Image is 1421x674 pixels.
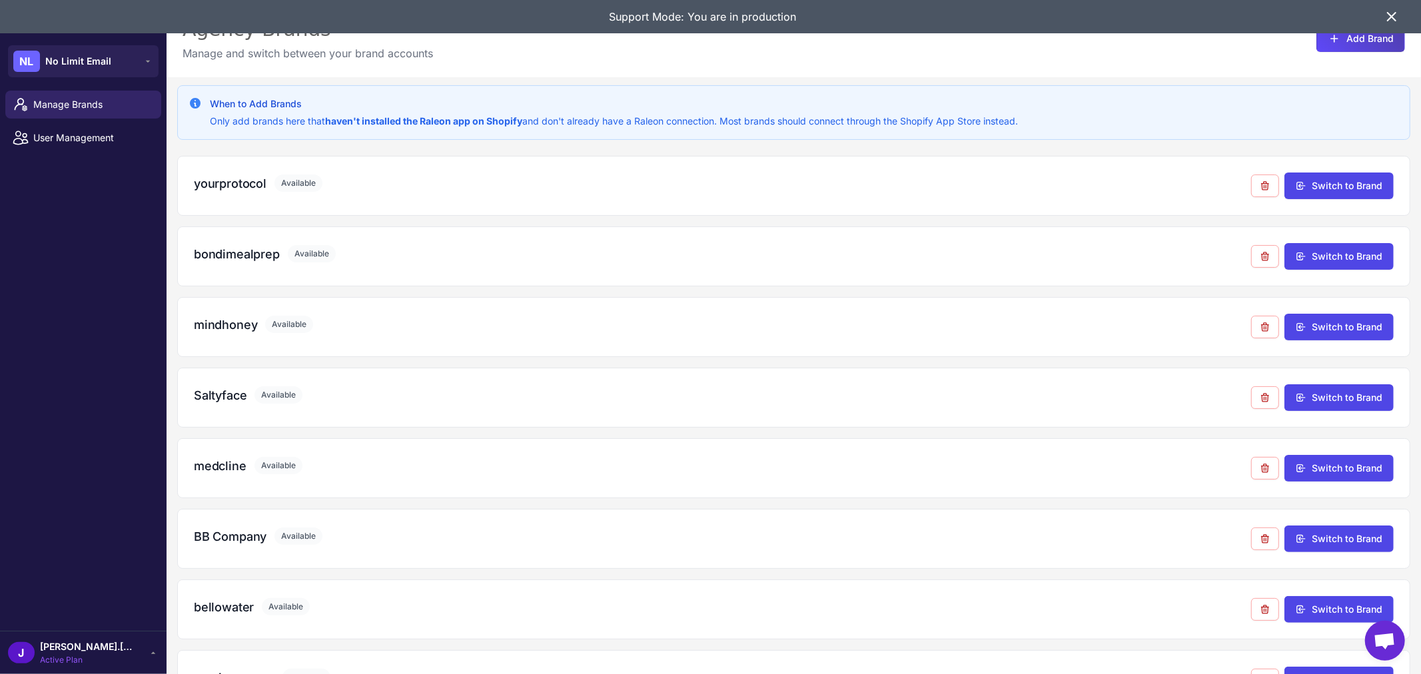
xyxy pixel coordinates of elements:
span: Available [288,245,336,262]
span: User Management [33,131,151,145]
button: Remove from agency [1251,174,1279,197]
span: Available [265,316,313,333]
a: User Management [5,124,161,152]
button: Remove from agency [1251,527,1279,550]
p: Only add brands here that and don't already have a Raleon connection. Most brands should connect ... [210,114,1018,129]
span: Available [262,598,310,615]
button: Remove from agency [1251,316,1279,338]
h3: BB Company [194,527,266,545]
button: Switch to Brand [1284,243,1394,270]
h3: bondimealprep [194,245,280,263]
h3: Saltyface [194,386,246,404]
button: Switch to Brand [1284,525,1394,552]
p: Manage and switch between your brand accounts [183,45,433,61]
div: Open chat [1365,621,1405,661]
span: Manage Brands [33,97,151,112]
a: Manage Brands [5,91,161,119]
button: NLNo Limit Email [8,45,159,77]
span: Available [254,457,302,474]
button: Remove from agency [1251,457,1279,480]
button: Switch to Brand [1284,384,1394,411]
h3: mindhoney [194,316,257,334]
button: Switch to Brand [1284,172,1394,199]
button: Switch to Brand [1284,596,1394,623]
button: Switch to Brand [1284,314,1394,340]
button: Remove from agency [1251,245,1279,268]
span: [PERSON_NAME].[PERSON_NAME] [40,639,133,654]
div: J [8,642,35,663]
button: Switch to Brand [1284,455,1394,482]
div: NL [13,51,40,72]
span: Available [274,527,322,545]
span: Available [274,174,322,192]
button: Remove from agency [1251,386,1279,409]
h3: When to Add Brands [210,97,1018,111]
h3: bellowater [194,598,254,616]
h3: medcline [194,457,246,475]
button: Add Brand [1316,25,1405,52]
h3: yourprotocol [194,174,266,192]
span: Active Plan [40,654,133,666]
span: Available [254,386,302,404]
strong: haven't installed the Raleon app on Shopify [325,115,522,127]
button: Remove from agency [1251,598,1279,621]
span: No Limit Email [45,54,111,69]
